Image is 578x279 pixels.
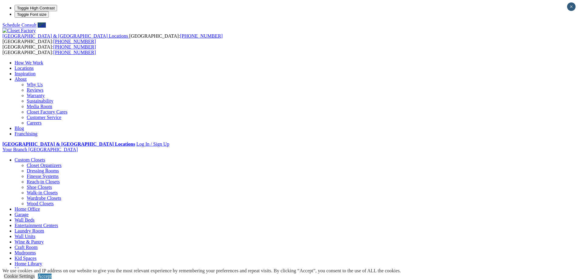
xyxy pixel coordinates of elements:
a: Careers [27,120,42,125]
a: Locations [15,66,34,71]
a: Home Office [15,206,40,212]
a: [GEOGRAPHIC_DATA] & [GEOGRAPHIC_DATA] Locations [2,141,135,147]
a: Customer Service [27,115,61,120]
span: [GEOGRAPHIC_DATA]: [GEOGRAPHIC_DATA]: [2,44,96,55]
a: Closet Factory Cares [27,109,67,114]
a: Dressing Rooms [27,168,59,173]
a: Closet Organizers [27,163,62,168]
a: Walk-in Closets [27,190,58,195]
a: Wall Units [15,234,35,239]
a: About [15,77,27,82]
a: [PHONE_NUMBER] [53,44,96,49]
a: Home Library [15,261,42,266]
span: [GEOGRAPHIC_DATA] [28,147,78,152]
a: Wardrobe Closets [27,196,61,201]
a: Wood Closets [27,201,54,206]
a: Franchising [15,131,38,136]
a: Entertainment Centers [15,223,58,228]
a: Media Room [27,104,52,109]
a: Schedule Consult [2,22,36,28]
a: [PHONE_NUMBER] [180,33,222,39]
a: Shoe Closets [27,185,52,190]
a: Log In / Sign Up [136,141,169,147]
a: Kid Spaces [15,256,36,261]
a: Garage [15,212,29,217]
a: Mudrooms [15,250,36,255]
a: [PHONE_NUMBER] [53,50,96,55]
button: Close [567,2,576,11]
a: Warranty [27,93,45,98]
a: Laundry Room [15,228,44,233]
a: [GEOGRAPHIC_DATA] & [GEOGRAPHIC_DATA] Locations [2,33,129,39]
a: Why Us [27,82,43,87]
div: We use cookies and IP address on our website to give you the most relevant experience by remember... [2,268,401,274]
a: Sustainability [27,98,53,104]
a: Your Branch [GEOGRAPHIC_DATA] [2,147,78,152]
span: [GEOGRAPHIC_DATA]: [GEOGRAPHIC_DATA]: [2,33,223,44]
button: Toggle Font size [15,11,49,18]
a: Finesse Systems [27,174,59,179]
a: Wine & Pantry [15,239,44,244]
a: More menu text will display only on big screen [15,267,25,272]
a: Craft Room [15,245,38,250]
a: Blog [15,126,24,131]
a: Accept [38,274,52,279]
a: Call [38,22,46,28]
a: Inspiration [15,71,35,76]
button: Toggle High Contrast [15,5,57,11]
a: Custom Closets [15,157,45,162]
a: [PHONE_NUMBER] [53,39,96,44]
a: Wall Beds [15,217,35,223]
a: Reach-in Closets [27,179,60,184]
span: Toggle High Contrast [17,6,55,10]
span: Toggle Font size [17,12,46,17]
span: Your Branch [2,147,27,152]
a: Cookie Settings [4,274,35,279]
img: Closet Factory [2,28,36,33]
a: Reviews [27,87,43,93]
a: How We Work [15,60,43,65]
span: [GEOGRAPHIC_DATA] & [GEOGRAPHIC_DATA] Locations [2,33,128,39]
